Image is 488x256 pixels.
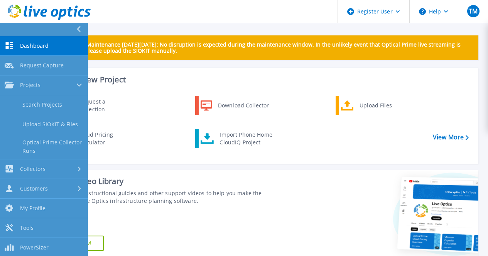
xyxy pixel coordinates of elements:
a: Request a Collection [54,96,133,115]
div: Request a Collection [75,98,132,113]
div: Support Video Library [45,176,274,186]
a: View More [433,134,469,141]
span: Collectors [20,166,46,172]
a: Upload Files [336,96,415,115]
span: Projects [20,82,41,89]
span: PowerSizer [20,244,49,251]
span: TM [469,8,478,14]
div: Import Phone Home CloudIQ Project [216,131,276,146]
span: Request Capture [20,62,64,69]
h3: Start a New Project [55,75,468,84]
div: Find tutorials, instructional guides and other support videos to help you make the most of your L... [45,189,274,205]
span: Customers [20,185,48,192]
span: My Profile [20,205,46,212]
div: Upload Files [356,98,413,113]
div: Cloud Pricing Calculator [74,131,132,146]
div: Download Collector [214,98,272,113]
a: Cloud Pricing Calculator [54,129,133,148]
span: Dashboard [20,42,49,49]
p: Scheduled Maintenance [DATE][DATE]: No disruption is expected during the maintenance window. In t... [57,42,472,54]
span: Tools [20,224,34,231]
a: Download Collector [195,96,274,115]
